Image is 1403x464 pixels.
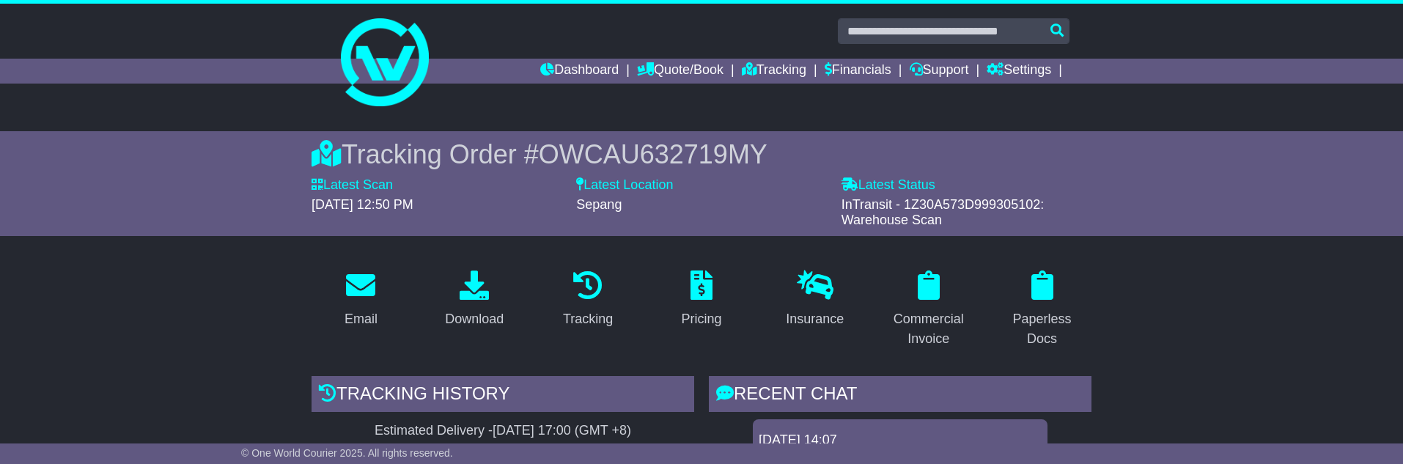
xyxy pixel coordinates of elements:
a: Dashboard [540,59,619,84]
div: Insurance [786,309,844,329]
a: Download [435,265,513,334]
div: Commercial Invoice [888,309,968,349]
label: Latest Status [842,177,935,194]
div: Tracking [563,309,613,329]
div: Pricing [681,309,721,329]
a: Financials [825,59,891,84]
span: [DATE] 12:50 PM [312,197,413,212]
div: Tracking history [312,376,694,416]
div: Estimated Delivery - [312,423,694,439]
label: Latest Location [576,177,673,194]
a: Email [335,265,387,334]
span: InTransit - 1Z30A573D999305102: Warehouse Scan [842,197,1045,228]
div: Paperless Docs [1002,309,1082,349]
span: Sepang [576,197,622,212]
div: [DATE] 14:07 [759,432,1042,449]
a: Pricing [671,265,731,334]
a: Tracking [553,265,622,334]
a: Tracking [742,59,806,84]
a: Insurance [776,265,853,334]
a: Settings [987,59,1051,84]
a: Commercial Invoice [879,265,978,354]
a: Quote/Book [637,59,723,84]
a: Paperless Docs [993,265,1091,354]
span: OWCAU632719MY [539,139,767,169]
div: Tracking Order # [312,139,1091,170]
div: Email [345,309,378,329]
div: [DATE] 17:00 (GMT +8) [493,423,631,439]
a: Support [910,59,969,84]
span: © One World Courier 2025. All rights reserved. [241,447,453,459]
div: Download [445,309,504,329]
div: RECENT CHAT [709,376,1091,416]
label: Latest Scan [312,177,393,194]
